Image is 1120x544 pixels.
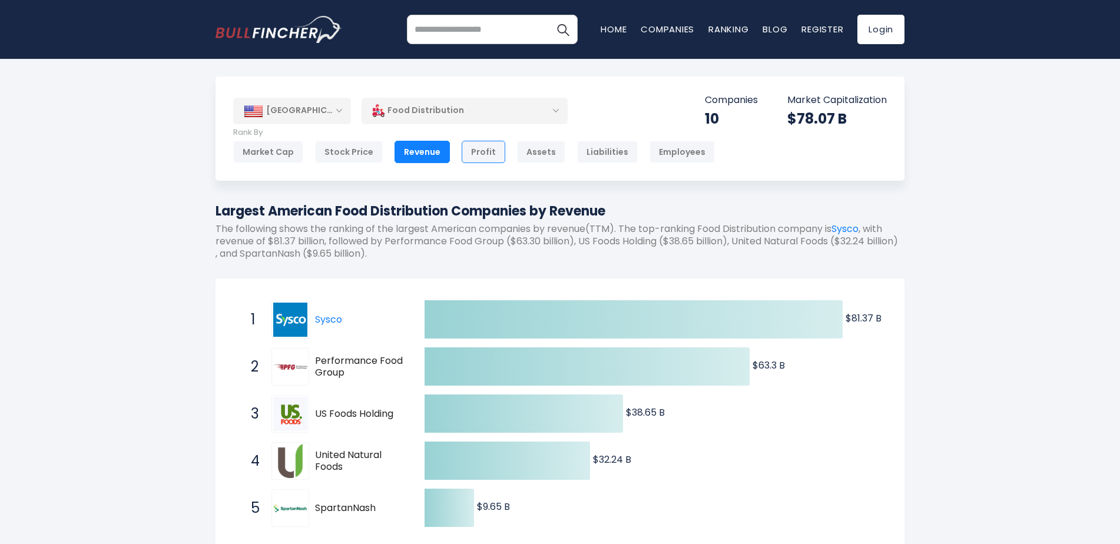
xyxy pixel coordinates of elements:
[245,404,257,424] span: 3
[708,23,748,35] a: Ranking
[245,310,257,330] span: 1
[846,311,882,325] text: $81.37 B
[245,451,257,471] span: 4
[233,141,303,163] div: Market Cap
[831,222,859,235] a: Sysco
[216,16,342,43] a: Go to homepage
[626,406,665,419] text: $38.65 B
[705,94,758,107] p: Companies
[233,98,351,124] div: [GEOGRAPHIC_DATA]
[273,444,307,478] img: United Natural Foods
[315,502,404,515] span: SpartanNash
[593,453,631,466] text: $32.24 B
[216,16,342,43] img: bullfincher logo
[362,97,568,124] div: Food Distribution
[650,141,715,163] div: Employees
[315,408,404,420] span: US Foods Holding
[216,201,904,221] h1: Largest American Food Distribution Companies by Revenue
[801,23,843,35] a: Register
[753,359,785,372] text: $63.3 B
[705,110,758,128] div: 10
[601,23,627,35] a: Home
[216,223,904,260] p: The following shows the ranking of the largest American companies by revenue(TTM). The top-rankin...
[641,23,694,35] a: Companies
[857,15,904,44] a: Login
[271,301,315,339] a: Sysco
[273,364,307,370] img: Performance Food Group
[548,15,578,44] button: Search
[245,498,257,518] span: 5
[517,141,565,163] div: Assets
[273,303,307,337] img: Sysco
[273,505,307,513] img: SpartanNash
[787,94,887,107] p: Market Capitalization
[233,128,715,138] p: Rank By
[315,313,342,326] a: Sysco
[315,355,404,380] span: Performance Food Group
[315,141,383,163] div: Stock Price
[477,500,510,513] text: $9.65 B
[273,397,307,431] img: US Foods Holding
[315,449,404,474] span: United Natural Foods
[787,110,887,128] div: $78.07 B
[462,141,505,163] div: Profit
[395,141,450,163] div: Revenue
[245,357,257,377] span: 2
[577,141,638,163] div: Liabilities
[763,23,787,35] a: Blog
